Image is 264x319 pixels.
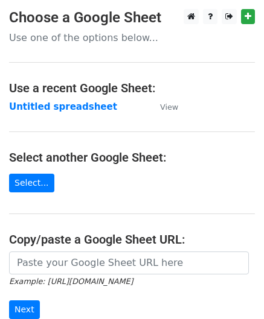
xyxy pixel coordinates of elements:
input: Paste your Google Sheet URL here [9,251,249,274]
h3: Choose a Google Sheet [9,9,255,27]
p: Use one of the options below... [9,31,255,44]
h4: Use a recent Google Sheet: [9,81,255,95]
small: Example: [URL][DOMAIN_NAME] [9,277,133,286]
h4: Copy/paste a Google Sheet URL: [9,232,255,247]
input: Next [9,300,40,319]
a: Select... [9,174,54,192]
small: View [160,103,178,112]
h4: Select another Google Sheet: [9,150,255,165]
a: Untitled spreadsheet [9,101,117,112]
a: View [148,101,178,112]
